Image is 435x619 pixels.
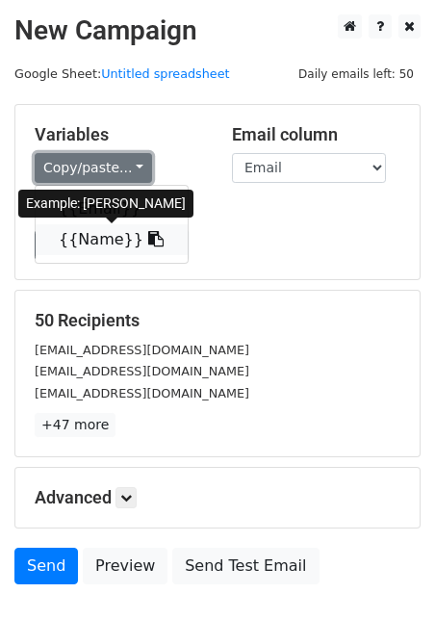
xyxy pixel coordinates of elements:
a: {{Name}} [36,224,188,255]
a: Preview [83,548,167,584]
div: Example: [PERSON_NAME] [18,190,193,218]
a: Copy/paste... [35,153,152,183]
h5: 50 Recipients [35,310,400,331]
h5: Email column [232,124,400,145]
span: Daily emails left: 50 [292,64,421,85]
small: [EMAIL_ADDRESS][DOMAIN_NAME] [35,343,249,357]
h5: Variables [35,124,203,145]
a: Untitled spreadsheet [101,66,229,81]
small: [EMAIL_ADDRESS][DOMAIN_NAME] [35,386,249,400]
a: Send [14,548,78,584]
small: [EMAIL_ADDRESS][DOMAIN_NAME] [35,364,249,378]
a: Send Test Email [172,548,319,584]
h5: Advanced [35,487,400,508]
a: Daily emails left: 50 [292,66,421,81]
h2: New Campaign [14,14,421,47]
small: Google Sheet: [14,66,230,81]
a: +47 more [35,413,115,437]
iframe: Chat Widget [339,527,435,619]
